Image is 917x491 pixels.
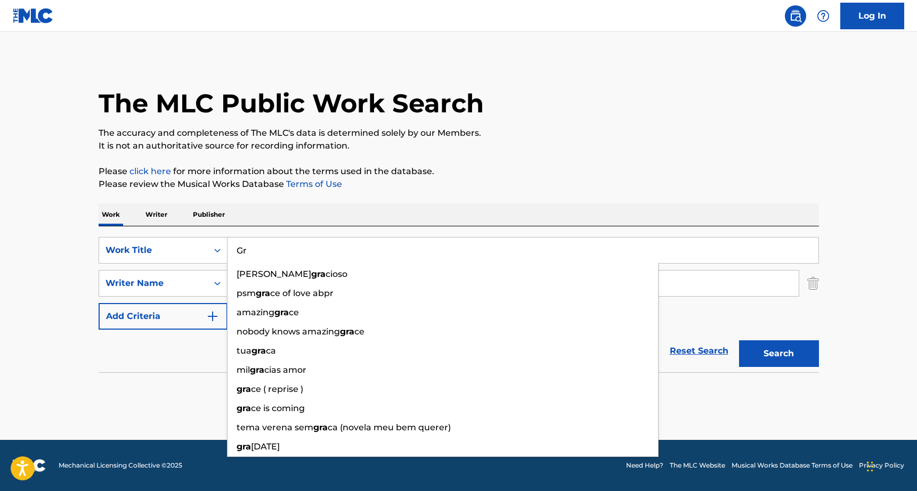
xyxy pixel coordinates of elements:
button: Search [739,340,819,367]
iframe: Chat Widget [864,440,917,491]
span: [DATE] [251,441,280,452]
span: [PERSON_NAME] [237,269,311,279]
strong: gra [237,403,251,413]
div: Drag [867,451,873,482]
strong: gra [251,346,266,356]
span: ce of love abpr [270,288,334,298]
span: ce [289,307,299,317]
span: cioso [326,269,347,279]
a: Privacy Policy [859,461,904,470]
p: Work [99,203,123,226]
div: Help [813,5,834,27]
span: ca (novela meu bem querer) [328,422,451,432]
form: Search Form [99,237,819,372]
img: MLC Logo [13,8,54,23]
span: Mechanical Licensing Collective © 2025 [59,461,182,470]
a: Log In [840,3,904,29]
p: Please for more information about the terms used in the database. [99,165,819,178]
a: Need Help? [626,461,663,470]
strong: gra [311,269,326,279]
span: cias amor [264,365,306,375]
a: Terms of Use [284,179,342,189]
a: Reset Search [664,339,734,363]
span: ce [354,326,364,337]
img: search [789,10,802,22]
span: ce is coming [251,403,305,413]
strong: gra [256,288,270,298]
a: Public Search [785,5,806,27]
strong: gra [340,326,354,337]
span: mil [237,365,250,375]
span: tema verena sem [237,422,313,432]
img: 9d2ae6d4665cec9f34b9.svg [206,310,219,323]
span: ca [266,346,276,356]
img: help [817,10,830,22]
p: Publisher [190,203,228,226]
a: Musical Works Database Terms of Use [732,461,853,470]
strong: gra [237,441,251,452]
a: click here [129,166,171,176]
span: nobody knows amazing [237,326,340,337]
strong: gra [250,365,264,375]
span: ce ( reprise ) [251,384,303,394]
div: Writer Name [106,277,201,290]
p: The accuracy and completeness of The MLC's data is determined solely by our Members. [99,127,819,140]
span: amazing [237,307,274,317]
strong: gra [313,422,328,432]
strong: gra [274,307,289,317]
p: Writer [142,203,171,226]
div: Work Title [106,244,201,257]
img: logo [13,459,46,472]
p: It is not an authoritative source for recording information. [99,140,819,152]
a: The MLC Website [670,461,725,470]
button: Add Criteria [99,303,228,330]
img: Delete Criterion [807,270,819,297]
span: psm [237,288,256,298]
h1: The MLC Public Work Search [99,87,484,119]
p: Please review the Musical Works Database [99,178,819,191]
strong: gra [237,384,251,394]
span: tua [237,346,251,356]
